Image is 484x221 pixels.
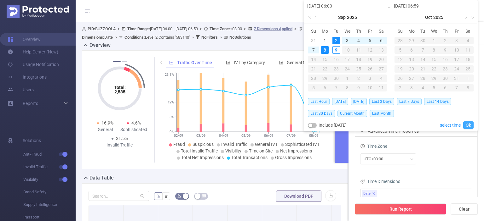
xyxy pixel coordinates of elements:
[23,97,38,110] a: Reports
[229,35,251,40] b: No Solutions
[342,45,353,55] td: September 10, 2025
[23,148,76,161] span: Anti-Fraud
[7,5,69,18] img: Protected Media
[451,84,462,91] div: 7
[364,154,388,164] div: UTC+03:00
[364,36,376,45] td: September 5, 2025
[319,64,331,74] td: September 22, 2025
[221,142,247,147] span: Invalid Traffic
[337,110,367,117] span: Current Month
[308,65,319,73] div: 21
[177,194,181,198] i: icon: bg-colors
[308,36,319,45] td: August 31, 2025
[355,203,446,215] button: Run Report
[463,121,474,129] a: Ok
[406,55,417,64] td: October 13, 2025
[331,75,342,82] div: 30
[462,55,474,64] td: October 18, 2025
[23,161,76,173] span: Invalid Traffic
[395,55,406,64] td: October 12, 2025
[406,37,417,44] div: 29
[394,2,474,10] input: End date
[406,36,417,45] td: September 29, 2025
[23,198,76,211] span: Supply Intelligence
[116,26,122,31] span: >
[376,36,387,45] td: September 6, 2025
[169,60,174,65] i: icon: line-chart
[353,26,364,36] th: Thu
[241,134,251,138] tspan: 05/09
[369,98,394,105] span: Last 3 Days
[364,26,376,36] th: Fri
[462,28,474,34] span: Sa
[451,26,462,36] th: Fri
[417,84,429,91] div: 4
[308,64,319,74] td: September 21, 2025
[308,74,319,83] td: September 28, 2025
[366,37,374,44] div: 5
[429,74,440,83] td: October 29, 2025
[429,55,440,64] td: October 15, 2025
[308,28,319,34] span: Su
[376,74,387,83] td: October 4, 2025
[451,46,462,54] div: 10
[462,56,474,63] div: 18
[433,11,444,24] a: 2025
[353,55,364,64] td: September 18, 2025
[23,134,41,147] span: Solutions
[417,56,429,63] div: 14
[451,74,462,83] td: October 31, 2025
[331,26,342,36] th: Tue
[440,37,451,44] div: 2
[319,75,331,82] div: 29
[331,28,342,34] span: Tu
[201,35,218,40] b: No Filters
[462,37,474,44] div: 4
[279,60,283,65] i: icon: bar-chart
[462,36,474,45] td: October 4, 2025
[395,37,406,44] div: 28
[440,74,451,83] td: October 30, 2025
[410,157,414,162] i: icon: down
[376,83,387,92] td: October 11, 2025
[395,56,406,63] div: 12
[313,11,319,24] a: Previous month (PageUp)
[429,28,440,34] span: We
[364,84,376,91] div: 10
[331,65,342,73] div: 23
[462,26,474,36] th: Sat
[89,191,149,201] input: Search...
[116,136,128,141] span: 21.5%
[226,60,230,65] i: icon: bar-chart
[331,55,342,64] td: September 16, 2025
[353,56,364,63] div: 18
[353,36,364,45] td: September 4, 2025
[429,75,440,82] div: 29
[417,55,429,64] td: October 14, 2025
[319,56,331,63] div: 15
[308,110,335,117] span: Last 30 Days
[177,60,212,65] span: Traffic Over Time
[292,26,298,31] span: >
[395,45,406,55] td: October 5, 2025
[101,120,113,125] span: 16.9%
[462,74,474,83] td: November 1, 2025
[351,98,367,105] span: [DATE]
[287,60,366,65] span: General & Sophisticated IVT by Category
[440,55,451,64] td: October 16, 2025
[364,28,376,34] span: Fr
[319,26,331,36] th: Mon
[8,46,58,58] a: Help Center (New)
[319,28,331,34] span: Mo
[462,65,474,73] div: 25
[362,190,377,197] li: Date
[308,75,319,82] div: 28
[377,37,385,44] div: 6
[364,46,376,54] div: 12
[23,173,76,186] span: Visibility
[343,37,351,44] div: 3
[451,56,462,63] div: 17
[395,84,406,91] div: 2
[319,65,331,73] div: 22
[376,84,387,91] div: 11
